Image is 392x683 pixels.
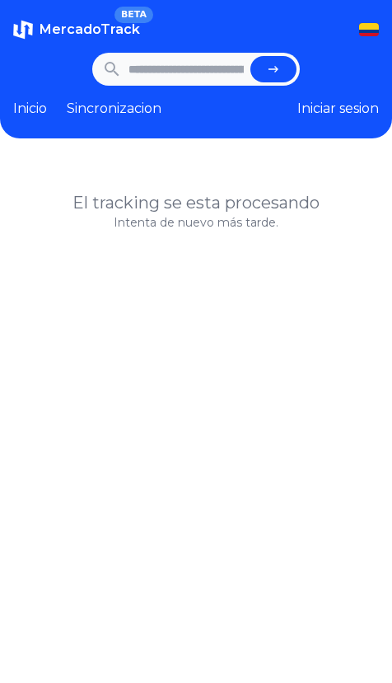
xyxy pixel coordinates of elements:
a: Sincronizacion [67,99,161,119]
span: MercadoTrack [40,21,140,37]
button: Iniciar sesion [297,99,379,119]
span: BETA [114,7,153,23]
a: MercadoTrackBETA [13,20,140,40]
p: Intenta de nuevo más tarde. [13,214,379,231]
img: MercadoTrack [13,20,33,40]
img: Colombia [359,23,379,36]
a: Inicio [13,99,47,119]
h1: El tracking se esta procesando [13,191,379,214]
